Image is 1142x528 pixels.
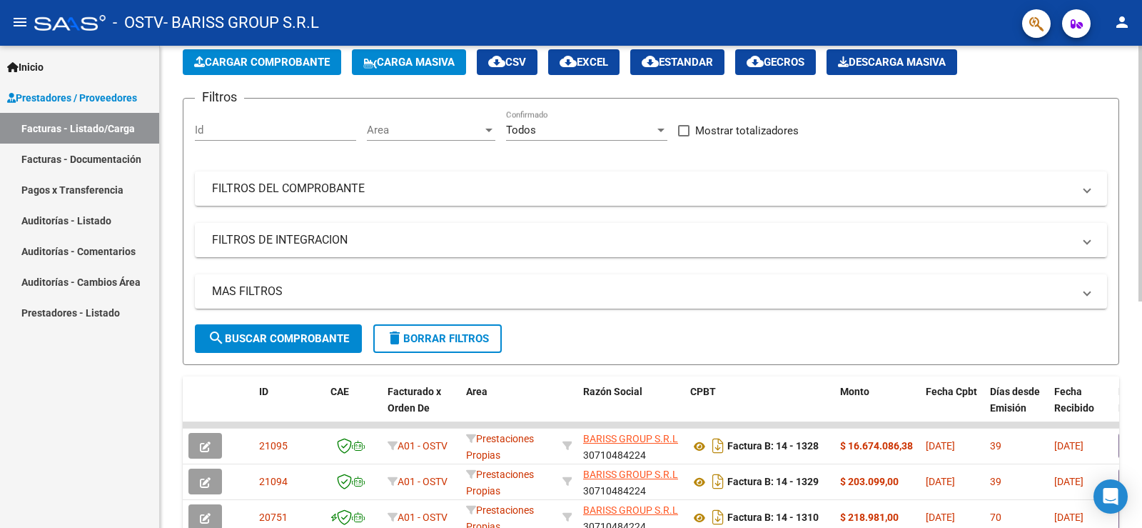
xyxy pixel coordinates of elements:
mat-icon: delete [386,329,403,347]
button: Descarga Masiva [827,49,957,75]
span: [DATE] [926,476,955,487]
div: 30710484224 [583,431,679,461]
span: [DATE] [1054,440,1083,452]
span: CPBT [690,386,716,397]
span: Prestaciones Propias [466,469,534,497]
span: - BARISS GROUP S.R.L [163,7,319,39]
div: Open Intercom Messenger [1093,479,1128,514]
datatable-header-cell: Facturado x Orden De [382,377,460,439]
button: EXCEL [548,49,620,75]
span: A01 - OSTV [398,476,448,487]
span: - OSTV [113,7,163,39]
mat-panel-title: FILTROS DE INTEGRACION [212,232,1073,248]
span: ID [259,386,268,397]
strong: Factura B: 14 - 1329 [727,477,819,488]
span: Todos [506,124,536,136]
i: Descargar documento [709,434,727,457]
span: BARISS GROUP S.R.L [583,433,678,444]
span: 70 [990,512,1001,523]
span: CSV [488,56,526,69]
span: 21094 [259,476,288,487]
span: Fecha Recibido [1054,386,1094,414]
datatable-header-cell: Fecha Recibido [1048,377,1113,439]
span: EXCEL [560,56,608,69]
span: Días desde Emisión [990,386,1040,414]
h3: Filtros [195,87,244,107]
span: CAE [330,386,349,397]
span: [DATE] [926,440,955,452]
span: Carga Masiva [363,56,455,69]
mat-panel-title: FILTROS DEL COMPROBANTE [212,181,1073,196]
span: Estandar [642,56,713,69]
span: Monto [840,386,869,397]
span: 39 [990,440,1001,452]
i: Descargar documento [709,470,727,493]
mat-icon: cloud_download [488,53,505,70]
span: Borrar Filtros [386,332,489,345]
mat-expansion-panel-header: FILTROS DEL COMPROBANTE [195,171,1107,206]
datatable-header-cell: Monto [834,377,920,439]
span: 20751 [259,512,288,523]
strong: $ 218.981,00 [840,512,899,523]
span: [DATE] [1054,512,1083,523]
span: Descarga Masiva [838,56,946,69]
strong: $ 203.099,00 [840,476,899,487]
span: BARISS GROUP S.R.L [583,504,678,516]
mat-expansion-panel-header: FILTROS DE INTEGRACION [195,223,1107,257]
app-download-masive: Descarga masiva de comprobantes (adjuntos) [827,49,957,75]
button: CSV [477,49,537,75]
span: 21095 [259,440,288,452]
span: Prestaciones Propias [466,433,534,461]
button: Borrar Filtros [373,324,502,353]
strong: Factura B: 14 - 1310 [727,512,819,524]
span: Facturado x Orden De [388,386,441,414]
datatable-header-cell: Fecha Cpbt [920,377,984,439]
button: Carga Masiva [352,49,466,75]
datatable-header-cell: Area [460,377,557,439]
span: A01 - OSTV [398,440,448,452]
button: Cargar Comprobante [183,49,341,75]
strong: Factura B: 14 - 1328 [727,441,819,452]
span: Buscar Comprobante [208,332,349,345]
datatable-header-cell: CPBT [684,377,834,439]
span: Area [367,124,482,136]
datatable-header-cell: Días desde Emisión [984,377,1048,439]
datatable-header-cell: ID [253,377,325,439]
span: 39 [990,476,1001,487]
span: Mostrar totalizadores [695,122,799,139]
span: Inicio [7,59,44,75]
button: Buscar Comprobante [195,324,362,353]
span: Area [466,386,487,397]
mat-expansion-panel-header: MAS FILTROS [195,274,1107,309]
strong: $ 16.674.086,38 [840,440,913,452]
button: Estandar [630,49,724,75]
mat-panel-title: MAS FILTROS [212,284,1073,299]
span: Razón Social [583,386,642,397]
span: [DATE] [1054,476,1083,487]
span: Prestadores / Proveedores [7,90,137,106]
mat-icon: cloud_download [642,53,659,70]
mat-icon: search [208,329,225,347]
span: Cargar Comprobante [194,56,330,69]
datatable-header-cell: Razón Social [577,377,684,439]
span: BARISS GROUP S.R.L [583,469,678,480]
span: [DATE] [926,512,955,523]
mat-icon: cloud_download [560,53,577,70]
button: Gecros [735,49,816,75]
span: Gecros [747,56,804,69]
span: A01 - OSTV [398,512,448,523]
mat-icon: person [1113,14,1131,31]
datatable-header-cell: CAE [325,377,382,439]
mat-icon: cloud_download [747,53,764,70]
mat-icon: menu [11,14,29,31]
div: 30710484224 [583,467,679,497]
span: Fecha Cpbt [926,386,977,397]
